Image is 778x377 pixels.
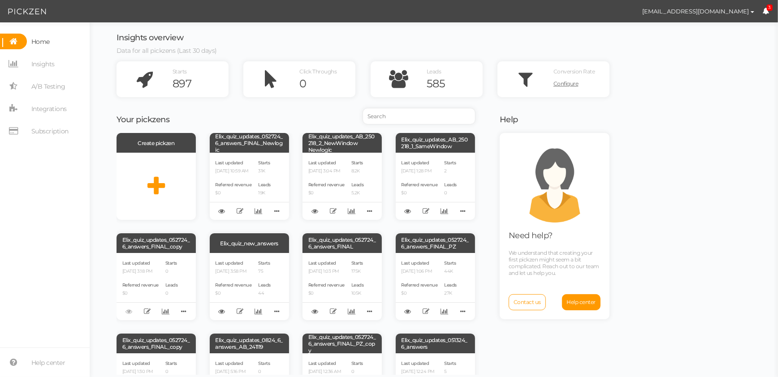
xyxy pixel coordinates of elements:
p: 0 [165,291,178,296]
p: 44K [445,269,457,274]
span: Last updated [402,160,429,166]
span: Referred revenue [216,282,252,288]
span: Referred revenue [402,182,438,188]
span: Insights [31,57,55,71]
p: [DATE] 1:03 PM [308,269,345,274]
p: 75 [259,269,271,274]
span: Your pickzens [117,115,170,124]
span: Leads [165,282,178,288]
p: [DATE] 3:58 PM [216,269,252,274]
div: Elix_quiz_updates_0824_6_answers_AB_241119 [210,334,289,353]
p: 0 [445,190,457,196]
span: Referred revenue [216,182,252,188]
p: 0 [165,369,178,375]
span: Subscription [31,124,69,138]
span: Click Throughs [299,68,337,75]
span: A/B Testing [31,79,65,94]
span: Starts [351,160,363,166]
p: 8.2K [351,168,364,174]
div: Elix_quiz_updates_052724_6_answers_FINAL [303,233,382,253]
p: [DATE] 3:18 PM [122,269,159,274]
div: Last updated [DATE] 1:03 PM Referred revenue $0 Starts 175K Leads 105K [303,253,382,320]
div: Elix_quiz_updates_052724_6_answers_FINAL_copy [117,233,196,253]
p: $0 [216,291,252,296]
div: Elix_quiz_updates_AB_250218_1_SameWindow [396,133,475,153]
p: [DATE] 12:36 AM [308,369,345,375]
p: [DATE] 1:06 PM [402,269,438,274]
p: 27K [445,291,457,296]
span: Starts [165,260,177,266]
span: Starts [259,360,270,366]
span: Starts [165,360,177,366]
span: Leads [427,68,441,75]
p: 0 [351,369,364,375]
img: support.png [514,142,595,223]
div: 897 [173,77,229,90]
p: [DATE] 10:59 AM [216,168,252,174]
span: Last updated [308,160,336,166]
span: Starts [351,360,363,366]
a: Help center [562,294,601,310]
p: [DATE] 1:30 PM [122,369,159,375]
p: $0 [308,190,345,196]
span: Referred revenue [308,282,345,288]
span: We understand that creating your first pickzen might seem a bit complicated. Reach out to our tea... [509,249,599,276]
p: 44 [259,291,271,296]
span: Last updated [216,260,243,266]
span: Leads [351,282,364,288]
span: Conversion Rate [553,68,595,75]
p: 0 [165,269,178,274]
span: Referred revenue [122,282,159,288]
span: Starts [173,68,187,75]
span: Starts [351,260,363,266]
span: Leads [259,282,271,288]
div: Elix_quiz_new_answers [210,233,289,253]
p: $0 [216,190,252,196]
p: 2 [445,168,457,174]
span: [EMAIL_ADDRESS][DOMAIN_NAME] [643,8,749,15]
span: Last updated [402,260,429,266]
p: 0 [259,369,271,375]
div: Elix_quiz_updates_052724_6_answers_FINAL_PZ_copy [303,334,382,353]
div: Last updated [DATE] 1:06 PM Referred revenue $0 Starts 44K Leads 27K [396,253,475,320]
span: Last updated [308,260,336,266]
span: Create pickzen [138,140,175,146]
input: Search [363,108,475,124]
p: $0 [122,291,159,296]
span: Starts [445,260,456,266]
p: 5.2K [351,190,364,196]
span: Last updated [216,360,243,366]
span: Need help? [509,231,553,240]
p: 31K [259,168,271,174]
p: 175K [351,269,364,274]
img: Pickzen logo [8,6,46,17]
button: [EMAIL_ADDRESS][DOMAIN_NAME] [634,4,763,19]
p: 5 [445,369,457,375]
span: Help center [567,299,596,305]
img: cd8312e7a6b0c0157f3589280924bf3e [618,4,634,19]
p: $0 [402,190,438,196]
p: $0 [308,291,345,296]
p: 19K [259,190,271,196]
div: Elix_quiz_updates_052724_6_answers_FINAL_PZ [396,233,475,253]
span: Home [31,34,50,49]
span: Referred revenue [308,182,345,188]
span: Last updated [308,360,336,366]
span: Last updated [216,160,243,166]
span: Help [500,115,518,124]
span: Last updated [402,360,429,366]
div: Last updated [DATE] 3:58 PM Referred revenue $0 Starts 75 Leads 44 [210,253,289,320]
div: Elix_quiz_updates_AB_250218_2_NewWindow Newlogic [303,133,382,153]
span: Starts [259,160,270,166]
div: 585 [427,77,483,90]
span: Configure [553,80,579,87]
span: Starts [445,360,456,366]
span: Data for all pickzens (Last 30 days) [117,47,217,55]
div: Elix_quiz_updates_052724_6_answers_FINAL_Newlogic [210,133,289,153]
p: [DATE] 3:04 PM [308,168,345,174]
a: Configure [553,77,609,90]
span: Leads [259,182,271,188]
span: Contact us [514,299,541,305]
div: 0 [299,77,355,90]
div: Elix_quiz_updates_051324_6_answers [396,334,475,353]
